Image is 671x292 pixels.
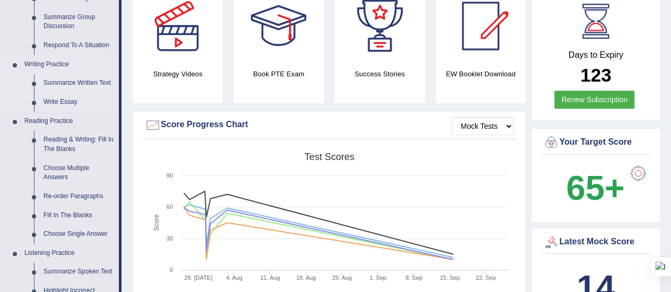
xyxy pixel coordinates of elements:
[304,152,354,162] tspan: Test scores
[20,55,119,74] a: Writing Practice
[39,36,119,55] a: Respond To A Situation
[369,275,386,281] tspan: 1. Sep
[39,225,119,244] a: Choose Single Answer
[39,93,119,112] a: Write Essay
[39,130,119,158] a: Reading & Writing: Fill In The Blanks
[260,275,280,281] tspan: 11. Aug
[226,275,242,281] tspan: 4. Aug
[435,68,526,79] h4: EW Booklet Download
[233,68,324,79] h4: Book PTE Exam
[335,68,425,79] h4: Success Stories
[39,74,119,93] a: Summarize Written Text
[167,172,173,179] text: 90
[20,112,119,131] a: Reading Practice
[145,117,513,133] div: Score Progress Chart
[543,50,648,60] h4: Days to Expiry
[543,135,648,151] div: Your Target Score
[20,244,119,263] a: Listening Practice
[153,214,160,231] tspan: Score
[39,262,119,281] a: Summarize Spoken Text
[580,65,611,85] b: 123
[39,8,119,36] a: Summarize Group Discussion
[566,169,624,207] b: 65+
[39,159,119,187] a: Choose Multiple Answers
[476,275,496,281] tspan: 22. Sep
[39,187,119,206] a: Re-order Paragraphs
[184,275,212,281] tspan: 28. [DATE]
[332,275,352,281] tspan: 25. Aug
[133,68,223,79] h4: Strategy Videos
[405,275,422,281] tspan: 8. Sep
[170,267,173,273] text: 0
[167,235,173,242] text: 30
[167,203,173,210] text: 60
[39,206,119,225] a: Fill In The Blanks
[440,275,460,281] tspan: 15. Sep
[296,275,316,281] tspan: 18. Aug
[554,91,634,109] a: Renew Subscription
[543,234,648,250] div: Latest Mock Score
